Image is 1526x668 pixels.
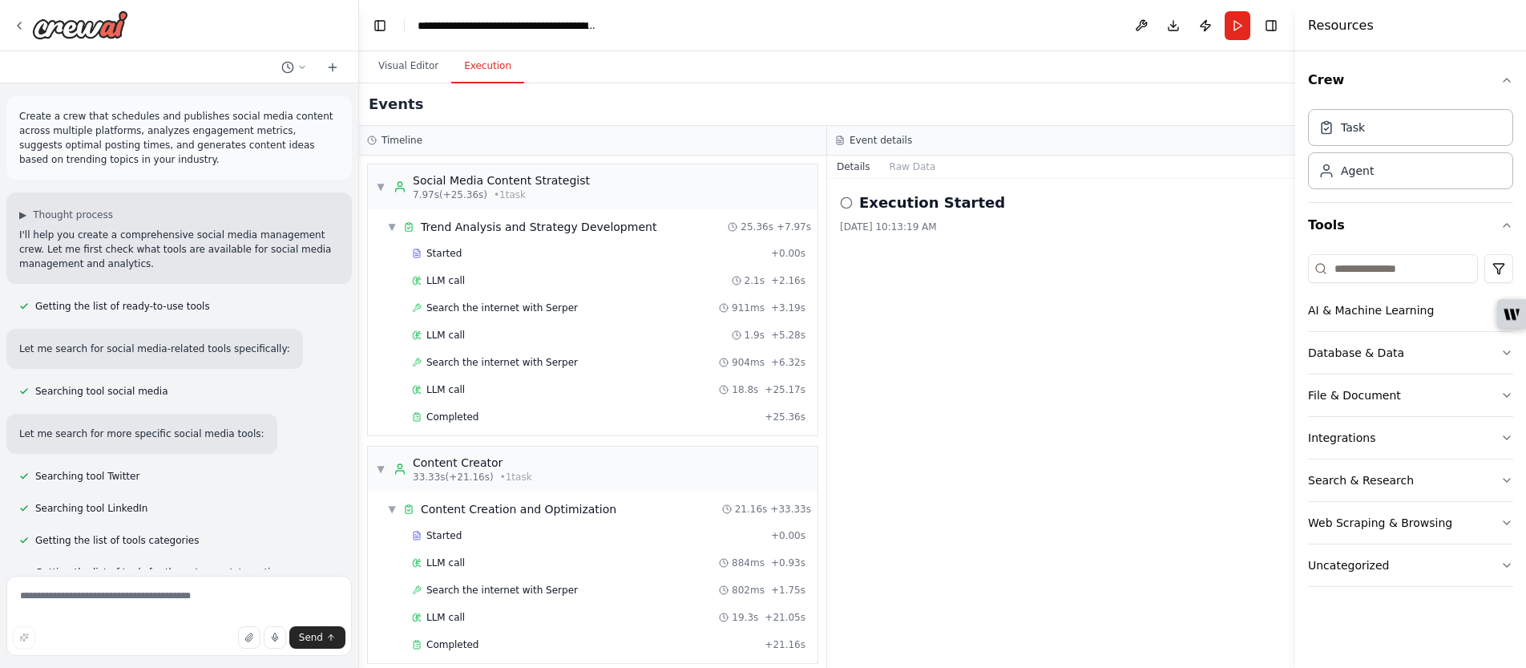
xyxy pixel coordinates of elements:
[369,14,391,37] button: Hide left sidebar
[35,300,210,313] span: Getting the list of ready-to-use tools
[741,221,773,233] span: 25.36s
[1260,14,1282,37] button: Hide right sidebar
[745,274,765,287] span: 2.1s
[765,383,805,396] span: + 25.17s
[426,329,465,342] span: LLM call
[19,342,290,356] p: Let me search for social media-related tools specifically:
[426,274,465,287] span: LLM call
[369,93,423,115] h2: Events
[426,383,465,396] span: LLM call
[859,192,1005,214] h2: Execution Started
[1308,203,1513,248] button: Tools
[13,626,35,649] button: Improve this prompt
[19,228,339,271] p: I'll help you create a comprehensive social media management crew. Let me first check what tools ...
[19,427,264,441] p: Let me search for more specific social media tools:
[426,247,462,260] span: Started
[35,534,199,547] span: Getting the list of tools categories
[387,221,397,233] span: ▼
[771,584,805,597] span: + 1.75s
[732,611,758,624] span: 19.3s
[1308,387,1401,403] div: File & Document
[1308,332,1513,374] button: Database & Data
[1308,103,1513,202] div: Crew
[732,356,765,369] span: 904ms
[376,463,386,476] span: ▼
[381,134,422,147] h3: Timeline
[413,188,487,201] span: 7.97s (+25.36s)
[421,219,656,235] span: Trend Analysis and Strategy Development
[19,208,113,221] button: ▶Thought process
[1308,58,1513,103] button: Crew
[494,188,526,201] span: • 1 task
[745,329,765,342] span: 1.9s
[426,302,578,314] span: Search the internet with Serper
[771,557,805,569] span: + 0.93s
[732,383,758,396] span: 18.8s
[33,208,113,221] span: Thought process
[365,50,451,83] button: Visual Editor
[1308,248,1513,600] div: Tools
[771,529,805,542] span: + 0.00s
[19,109,339,167] p: Create a crew that schedules and publishes social media content across multiple platforms, analyz...
[289,626,345,649] button: Send
[413,471,494,484] span: 33.33s (+21.16s)
[735,503,768,516] span: 21.16s
[1308,289,1513,331] button: AI & Machine Learning
[426,638,478,651] span: Completed
[264,626,286,649] button: Click to speak your automation idea
[35,385,168,398] span: Searching tool social media
[771,329,805,342] span: + 5.28s
[840,221,1282,233] div: [DATE] 10:13:19 AM
[376,180,386,193] span: ▼
[500,471,532,484] span: • 1 task
[771,356,805,369] span: + 6.32s
[413,172,590,188] div: Social Media Content Strategist
[19,208,26,221] span: ▶
[426,557,465,569] span: LLM call
[1341,119,1365,136] div: Task
[765,611,805,624] span: + 21.05s
[426,356,578,369] span: Search the internet with Serper
[771,247,805,260] span: + 0.00s
[1308,374,1513,416] button: File & Document
[732,302,765,314] span: 911ms
[1308,417,1513,459] button: Integrations
[765,638,805,651] span: + 21.16s
[770,503,811,516] span: + 33.33s
[777,221,811,233] span: + 7.97s
[850,134,912,147] h3: Event details
[1308,430,1375,446] div: Integrations
[1308,472,1414,488] div: Search & Research
[426,411,478,423] span: Completed
[765,411,805,423] span: + 25.36s
[387,503,397,516] span: ▼
[426,584,578,597] span: Search the internet with Serper
[732,557,765,569] span: 884ms
[421,501,616,517] span: Content Creation and Optimization
[35,470,139,483] span: Searching tool Twitter
[35,502,147,515] span: Searching tool LinkedIn
[827,156,880,178] button: Details
[1308,345,1404,361] div: Database & Data
[1308,557,1389,573] div: Uncategorized
[320,58,345,77] button: Start a new chat
[1308,545,1513,586] button: Uncategorized
[418,18,598,34] nav: breadcrumb
[880,156,946,178] button: Raw Data
[413,455,532,471] div: Content Creator
[426,529,462,542] span: Started
[1341,163,1374,179] div: Agent
[451,50,524,83] button: Execution
[732,584,765,597] span: 802ms
[1308,515,1452,531] div: Web Scraping & Browsing
[771,274,805,287] span: + 2.16s
[35,566,288,579] span: Getting the list of tools for the category Integrations
[299,631,323,644] span: Send
[275,58,313,77] button: Switch to previous chat
[426,611,465,624] span: LLM call
[1308,302,1434,318] div: AI & Machine Learning
[771,302,805,314] span: + 3.19s
[1308,502,1513,544] button: Web Scraping & Browsing
[238,626,260,649] button: Upload files
[1308,16,1374,35] h4: Resources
